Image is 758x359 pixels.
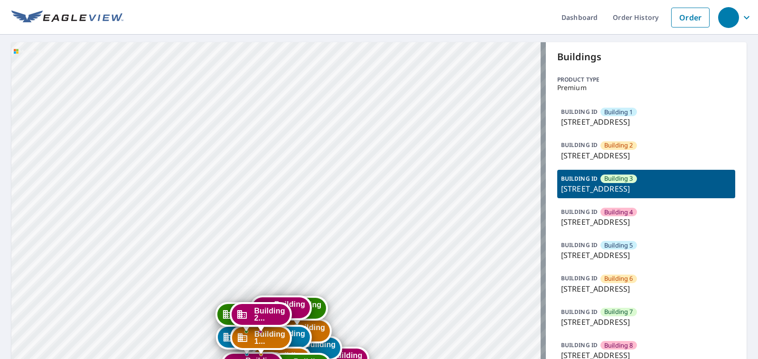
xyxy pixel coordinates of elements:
[561,274,598,282] p: BUILDING ID
[305,341,336,355] span: Building 9
[557,75,735,84] p: Product type
[604,208,633,217] span: Building 4
[604,274,633,283] span: Building 6
[561,241,598,249] p: BUILDING ID
[557,84,735,92] p: Premium
[604,241,633,250] span: Building 5
[561,341,598,349] p: BUILDING ID
[561,141,598,149] p: BUILDING ID
[274,301,305,315] span: Building 1...
[561,116,731,128] p: [STREET_ADDRESS]
[561,208,598,216] p: BUILDING ID
[604,108,633,117] span: Building 1
[215,302,277,331] div: Dropped pin, building Building 19, Commercial property, 1152 Chelsea Drive Lake Zurich, IL 60047
[561,216,731,228] p: [STREET_ADDRESS]
[604,141,633,150] span: Building 2
[215,325,277,354] div: Dropped pin, building Building 17, Commercial property, 1152 Chelsea Drive Lake Zurich, IL 60047
[561,316,731,328] p: [STREET_ADDRESS]
[557,50,735,64] p: Buildings
[561,308,598,316] p: BUILDING ID
[561,150,731,161] p: [STREET_ADDRESS]
[561,183,731,194] p: [STREET_ADDRESS]
[230,302,291,331] div: Dropped pin, building Building 20, Commercial property, 1152 Chelsea Drive Lake Zurich, IL 60047
[671,8,710,28] a: Order
[604,174,633,183] span: Building 3
[561,283,731,295] p: [STREET_ADDRESS]
[604,307,633,316] span: Building 7
[604,341,633,350] span: Building 8
[250,295,312,325] div: Dropped pin, building Building 12, Commercial property, 1152 Chelsea Drive Lake Zurich, IL 60047
[561,249,731,261] p: [STREET_ADDRESS]
[230,325,292,355] div: Dropped pin, building Building 18, Commercial property, 1152 Chelsea Drive Lake Zurich, IL 60047
[561,108,598,116] p: BUILDING ID
[254,331,285,345] span: Building 1...
[254,307,285,322] span: Building 2...
[11,10,123,25] img: EV Logo
[561,175,598,183] p: BUILDING ID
